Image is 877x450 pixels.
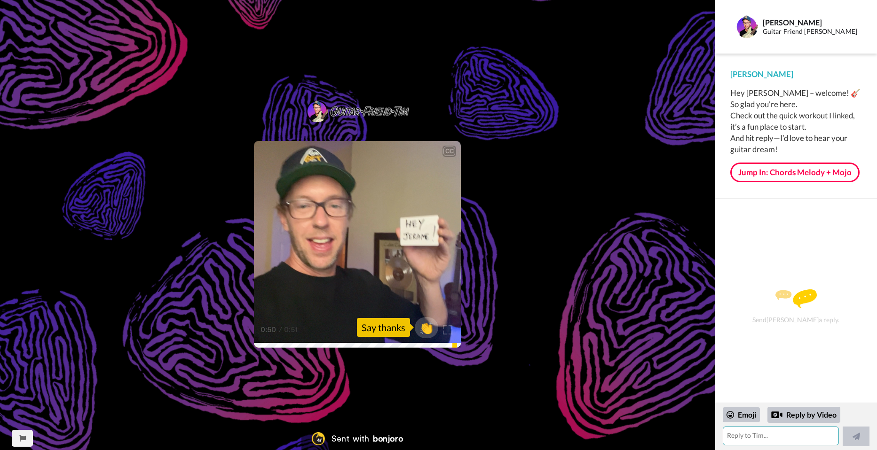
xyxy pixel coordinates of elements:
[735,16,758,38] img: Profile Image
[763,18,861,27] div: [PERSON_NAME]
[730,163,860,182] a: Jump In: Chords Melody + Mojo
[373,434,403,443] div: bonjoro
[723,407,760,422] div: Emoji
[415,320,438,335] span: 👏
[415,317,438,338] button: 👏
[332,434,369,443] div: Sent with
[279,324,282,335] span: /
[306,100,409,122] img: 4168c7b9-a503-4c5a-8793-033c06aa830e
[443,325,452,334] img: Full screen
[730,87,862,155] div: Hey [PERSON_NAME] – welcome! 🎸 So glad you’re here. Check out the quick workout I linked, it’s a ...
[763,28,861,36] div: Guitar Friend [PERSON_NAME]
[767,407,840,423] div: Reply by Video
[284,324,300,335] span: 0:51
[312,432,325,445] img: Bonjoro Logo
[771,409,782,420] div: Reply by Video
[728,215,864,398] div: Send [PERSON_NAME] a reply.
[301,427,413,450] a: Bonjoro LogoSent withbonjoro
[730,69,862,80] div: [PERSON_NAME]
[443,147,455,156] div: CC
[775,289,817,308] img: message.svg
[357,318,410,337] div: Say thanks
[261,324,277,335] span: 0:50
